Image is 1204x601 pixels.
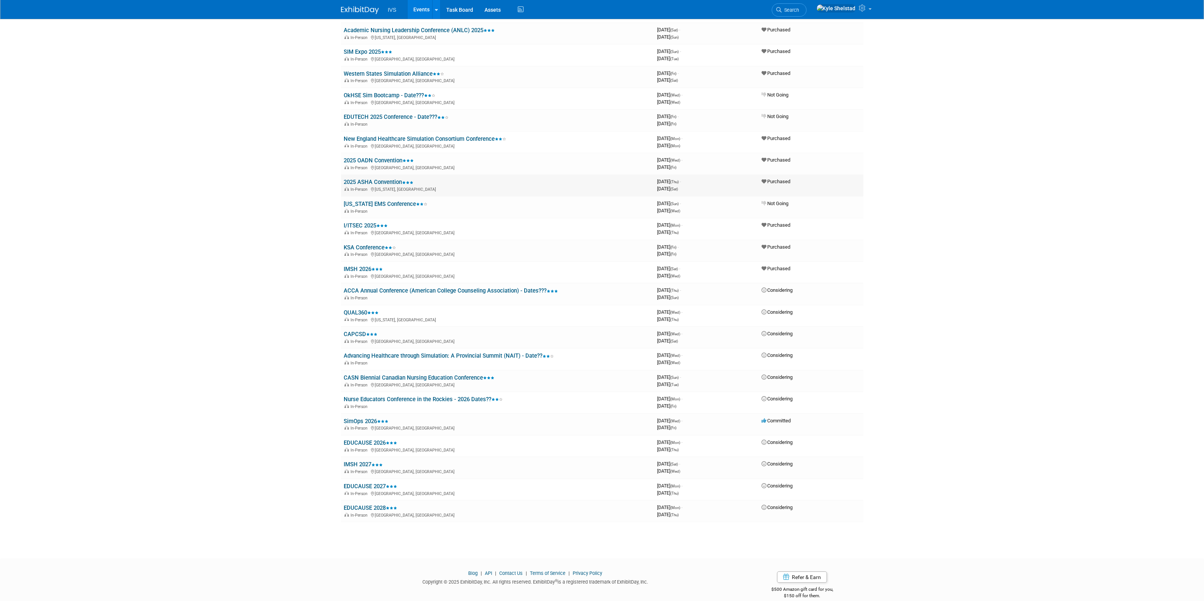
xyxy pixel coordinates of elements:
[682,157,683,163] span: -
[680,179,681,184] span: -
[344,164,651,170] div: [GEOGRAPHIC_DATA], [GEOGRAPHIC_DATA]
[671,419,681,423] span: (Wed)
[671,441,681,445] span: (Mon)
[679,461,681,467] span: -
[671,296,679,300] span: (Sun)
[344,318,349,321] img: In-Person Event
[344,230,349,234] img: In-Person Event
[351,426,370,431] span: In-Person
[680,374,681,380] span: -
[671,144,681,148] span: (Mon)
[344,77,651,83] div: [GEOGRAPHIC_DATA], [GEOGRAPHIC_DATA]
[680,48,681,54] span: -
[351,491,370,496] span: In-Person
[479,570,484,576] span: |
[344,274,349,278] img: In-Person Event
[344,468,651,474] div: [GEOGRAPHIC_DATA], [GEOGRAPHIC_DATA]
[344,352,554,359] a: Advancing Healthcare through Simulation: A Provincial Summit (NAIT) - Date??
[388,7,397,13] span: IVS
[344,34,651,40] div: [US_STATE], [GEOGRAPHIC_DATA]
[762,157,791,163] span: Purchased
[671,28,678,32] span: (Sat)
[344,35,349,39] img: In-Person Event
[682,396,683,402] span: -
[671,469,681,473] span: (Wed)
[657,266,681,271] span: [DATE]
[657,512,679,517] span: [DATE]
[657,244,679,250] span: [DATE]
[344,504,397,511] a: EDUCAUSE 2028
[344,27,495,34] a: Academic Nursing Leadership Conference (ANLC) 2025
[682,92,683,98] span: -
[657,447,679,452] span: [DATE]
[344,381,651,388] div: [GEOGRAPHIC_DATA], [GEOGRAPHIC_DATA]
[762,483,793,489] span: Considering
[671,426,677,430] span: (Fri)
[344,201,428,207] a: [US_STATE] EMS Conference
[671,506,681,510] span: (Mon)
[657,201,681,206] span: [DATE]
[351,361,370,366] span: In-Person
[657,483,683,489] span: [DATE]
[671,513,679,517] span: (Thu)
[351,165,370,170] span: In-Person
[344,186,651,192] div: [US_STATE], [GEOGRAPHIC_DATA]
[671,230,679,235] span: (Thu)
[680,201,681,206] span: -
[657,34,679,40] span: [DATE]
[671,310,681,315] span: (Wed)
[344,426,349,430] img: In-Person Event
[671,404,677,408] span: (Fri)
[657,468,681,474] span: [DATE]
[657,403,677,409] span: [DATE]
[679,27,681,33] span: -
[351,252,370,257] span: In-Person
[657,77,678,83] span: [DATE]
[671,93,681,97] span: (Wed)
[816,4,856,12] img: Kyle Shelstad
[657,316,679,322] span: [DATE]
[762,201,789,206] span: Not Going
[344,100,349,104] img: In-Person Event
[657,360,681,365] span: [DATE]
[671,332,681,336] span: (Wed)
[741,593,863,599] div: $150 off for them.
[657,374,681,380] span: [DATE]
[671,100,681,104] span: (Wed)
[344,461,383,468] a: IMSH 2027
[657,27,681,33] span: [DATE]
[344,122,349,126] img: In-Person Event
[351,187,370,192] span: In-Person
[351,209,370,214] span: In-Person
[657,143,681,148] span: [DATE]
[344,483,397,490] a: EDUCAUSE 2027
[762,352,793,358] span: Considering
[671,267,678,271] span: (Sat)
[671,448,679,452] span: (Thu)
[657,294,679,300] span: [DATE]
[524,570,529,576] span: |
[344,222,388,229] a: I/ITSEC 2025
[682,309,683,315] span: -
[782,7,799,13] span: Search
[344,490,651,496] div: [GEOGRAPHIC_DATA], [GEOGRAPHIC_DATA]
[351,318,370,322] span: In-Person
[344,418,389,425] a: SimOps 2026
[671,252,677,256] span: (Fri)
[657,490,679,496] span: [DATE]
[678,114,679,119] span: -
[671,57,679,61] span: (Tue)
[567,570,572,576] span: |
[682,222,683,228] span: -
[657,352,683,358] span: [DATE]
[657,396,683,402] span: [DATE]
[344,48,393,55] a: SIM Expo 2025
[680,287,681,293] span: -
[762,114,789,119] span: Not Going
[671,383,679,387] span: (Tue)
[657,229,679,235] span: [DATE]
[671,165,677,170] span: (Fri)
[657,164,677,170] span: [DATE]
[351,404,370,409] span: In-Person
[671,115,677,119] span: (Fri)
